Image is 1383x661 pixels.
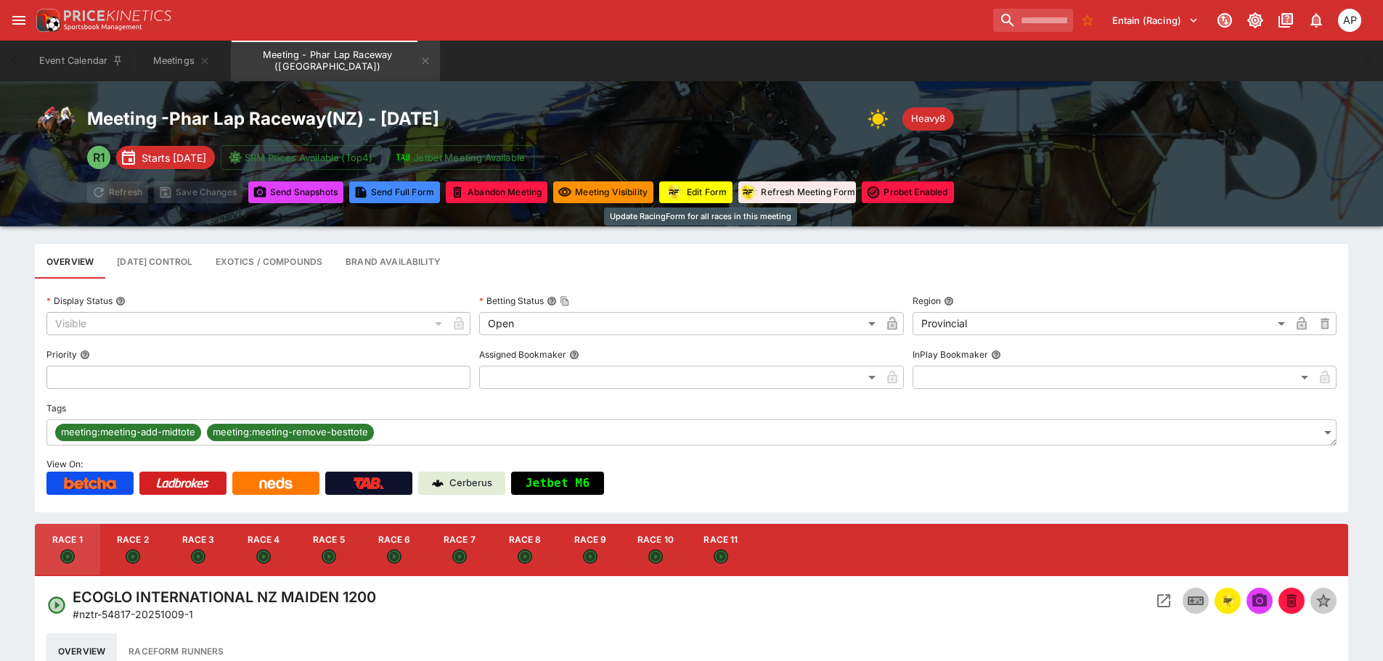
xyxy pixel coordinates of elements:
button: Race 1 [35,524,100,576]
img: PriceKinetics Logo [32,6,61,35]
button: Select Tenant [1103,9,1207,32]
p: Tags [46,402,66,414]
img: Neds [259,477,292,489]
h4: ECOGLO INTERNATIONAL NZ MAIDEN 1200 [73,588,376,607]
button: Race 8 [492,524,558,576]
svg: Open [452,549,467,564]
img: Betcha [64,477,116,489]
button: Configure brand availability for the meeting [334,244,452,279]
button: Mark all events in meeting as closed and abandoned. [446,181,547,203]
div: racingform [1219,592,1236,609]
img: jetbet-logo.svg [396,150,410,165]
button: Toggle light/dark mode [1242,7,1268,33]
img: PriceKinetics [64,10,171,21]
span: View On: [46,459,83,469]
button: Send Full Form [349,181,440,203]
p: Assigned Bookmaker [479,348,566,361]
span: Mark an event as closed and abandoned. [1278,592,1305,607]
button: Region [944,296,954,306]
button: Race 4 [231,524,296,576]
p: Copy To Clipboard [73,607,193,622]
p: InPlay Bookmaker [913,348,988,361]
img: racingform.png [664,183,684,201]
img: Ladbrokes [156,477,209,489]
button: Race 10 [623,524,688,576]
button: Base meeting details [35,244,105,279]
button: Configure each race specific details at once [105,244,204,279]
svg: Open [714,549,728,564]
button: Toggle ProBet for every event in this meeting [862,181,953,203]
div: racingform [664,182,684,202]
span: Heavy8 [902,112,954,126]
button: View and edit meeting dividends and compounds. [204,244,334,279]
button: Allan Pollitt [1334,4,1366,36]
span: meeting:meeting-add-midtote [55,425,201,440]
div: Track Condition: Heavy8 [902,107,954,131]
svg: Open [387,549,401,564]
button: Notifications [1303,7,1329,33]
button: Race 9 [558,524,623,576]
a: Cerberus [418,472,505,495]
img: Cerberus [432,477,444,489]
svg: Open [518,549,532,564]
button: Race 2 [100,524,166,576]
button: Display Status [115,296,126,306]
img: Sportsbook Management [64,24,142,30]
p: Cerberus [449,476,492,490]
svg: Open [322,549,336,564]
div: Provincial [913,312,1290,335]
button: Inplay [1183,588,1209,614]
svg: Open [648,549,663,564]
span: Send Snapshot [1247,588,1273,614]
input: search [993,9,1073,32]
button: Send Snapshots [248,181,343,203]
svg: Open [126,549,140,564]
button: Refresh Meeting Form [738,181,856,203]
div: Visible [46,312,447,335]
div: Update RacingForm for all races in this meeting [604,208,797,226]
div: Open [479,312,880,335]
p: Region [913,295,941,307]
p: Starts [DATE] [142,150,206,165]
button: Meetings [135,41,228,81]
div: Allan Pollitt [1338,9,1361,32]
span: meeting:meeting-remove-besttote [207,425,374,440]
button: open drawer [6,7,32,33]
img: TabNZ [354,477,384,489]
svg: Open [60,549,75,564]
p: Priority [46,348,77,361]
button: No Bookmarks [1076,9,1099,32]
button: Race 6 [362,524,427,576]
svg: Open [583,549,597,564]
button: Jetbet M6 [511,472,604,495]
p: Display Status [46,295,113,307]
h2: Meeting - Phar Lap Raceway ( NZ ) - [DATE] [87,107,439,130]
button: Connected to PK [1212,7,1238,33]
button: Event Calendar [30,41,132,81]
button: Betting StatusCopy To Clipboard [547,296,557,306]
button: Race 11 [688,524,754,576]
img: horse_racing.png [35,104,76,145]
img: sun.png [868,104,897,134]
button: Race 5 [296,524,362,576]
img: racingform.png [738,183,758,201]
button: Set Featured Event [1310,588,1337,614]
div: Weather: Fine [868,104,897,134]
button: InPlay Bookmaker [991,350,1001,360]
img: racingform.png [1219,593,1236,609]
svg: Open [256,549,271,564]
button: Meeting - Phar Lap Raceway (NZ) [231,41,440,81]
button: Jetbet Meeting Available [388,145,534,170]
button: Set all events in meeting to specified visibility [553,181,653,203]
button: Documentation [1273,7,1299,33]
button: Copy To Clipboard [560,296,570,306]
button: Assigned Bookmaker [569,350,579,360]
button: Priority [80,350,90,360]
button: racingform [1215,588,1241,614]
div: racingform [738,182,758,202]
svg: Open [191,549,205,564]
button: Update RacingForm for all races in this meeting [659,181,733,203]
button: Race 3 [166,524,231,576]
button: SRM Prices Available (Top4) [221,145,382,170]
button: Race 7 [427,524,492,576]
